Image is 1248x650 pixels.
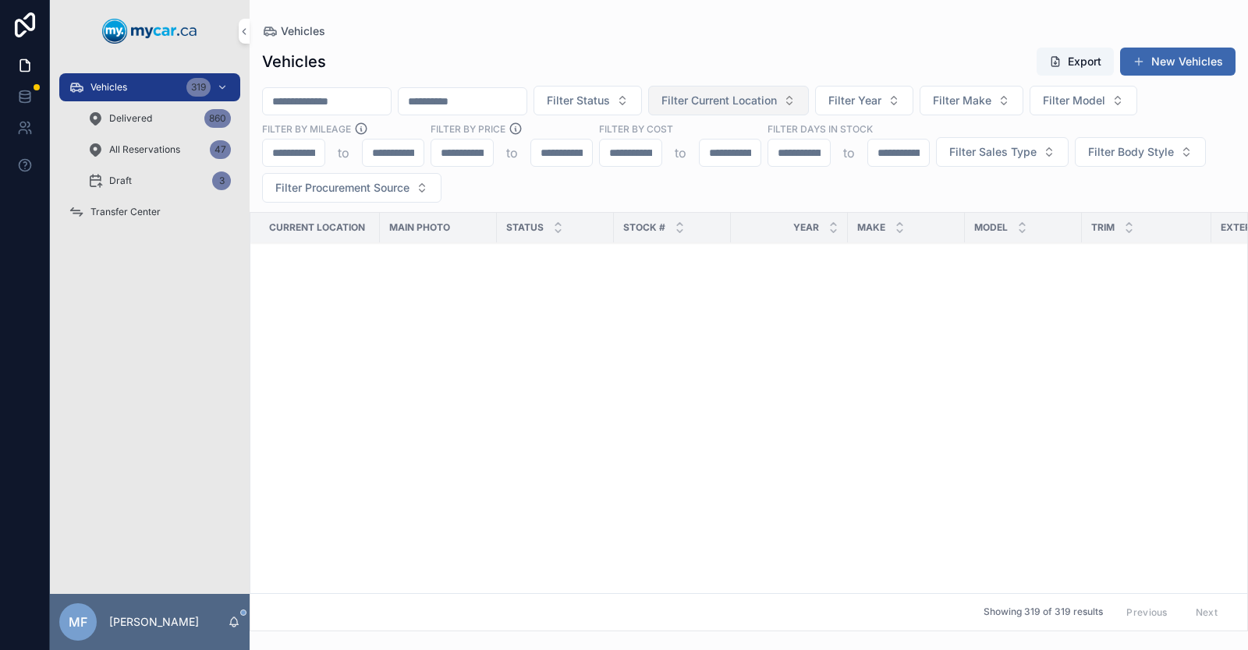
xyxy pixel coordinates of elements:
[78,167,240,195] a: Draft3
[768,122,873,136] label: Filter Days In Stock
[1091,221,1115,234] span: Trim
[648,86,809,115] button: Select Button
[204,109,231,128] div: 860
[936,137,1069,167] button: Select Button
[90,81,127,94] span: Vehicles
[1088,144,1174,160] span: Filter Body Style
[90,206,161,218] span: Transfer Center
[275,180,409,196] span: Filter Procurement Source
[843,143,855,162] p: to
[1120,48,1236,76] button: New Vehicles
[1037,48,1114,76] button: Export
[431,122,505,136] label: FILTER BY PRICE
[1030,86,1137,115] button: Select Button
[102,19,197,44] img: App logo
[984,606,1103,619] span: Showing 319 of 319 results
[1075,137,1206,167] button: Select Button
[50,62,250,246] div: scrollable content
[338,143,349,162] p: to
[262,122,351,136] label: Filter By Mileage
[828,93,881,108] span: Filter Year
[281,23,325,39] span: Vehicles
[1043,93,1105,108] span: Filter Model
[793,221,819,234] span: Year
[933,93,991,108] span: Filter Make
[920,86,1023,115] button: Select Button
[109,175,132,187] span: Draft
[599,122,673,136] label: FILTER BY COST
[212,171,231,190] div: 3
[506,143,518,162] p: to
[547,93,610,108] span: Filter Status
[262,51,326,72] h1: Vehicles
[109,614,199,630] p: [PERSON_NAME]
[623,221,665,234] span: Stock #
[59,73,240,101] a: Vehicles319
[262,173,441,203] button: Select Button
[210,140,231,159] div: 47
[661,93,777,108] span: Filter Current Location
[69,613,87,631] span: MF
[269,221,365,234] span: Current Location
[974,221,1008,234] span: Model
[857,221,885,234] span: Make
[78,104,240,132] a: Delivered860
[949,144,1037,160] span: Filter Sales Type
[78,136,240,164] a: All Reservations47
[506,221,544,234] span: Status
[109,143,180,156] span: All Reservations
[815,86,913,115] button: Select Button
[262,23,325,39] a: Vehicles
[109,112,152,125] span: Delivered
[389,221,450,234] span: Main Photo
[59,198,240,226] a: Transfer Center
[186,78,211,97] div: 319
[675,143,686,162] p: to
[534,86,642,115] button: Select Button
